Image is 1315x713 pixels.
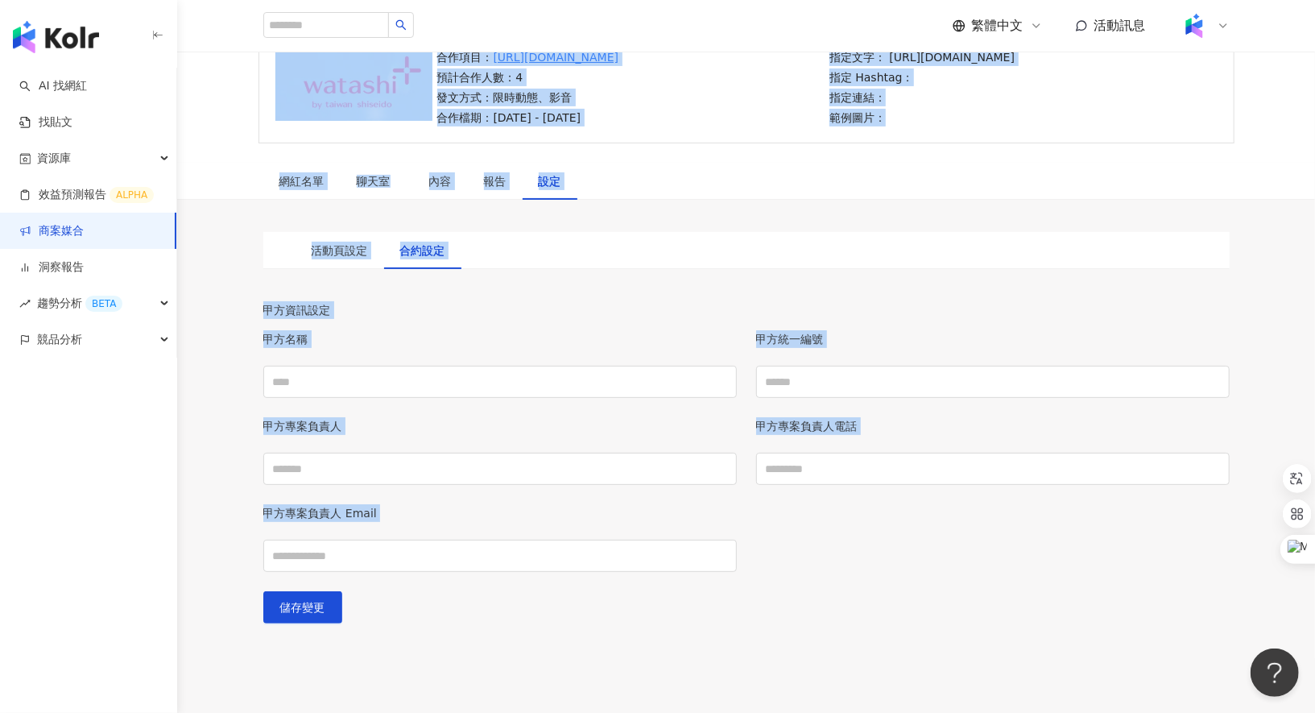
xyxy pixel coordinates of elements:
[85,296,122,312] div: BETA
[756,417,858,435] p: 甲方專案負責人電話
[437,89,619,106] p: 發文方式：限時動態、影音
[484,172,507,190] div: 報告
[279,172,325,190] div: 網紅名單
[357,176,397,187] span: 聊天室
[263,301,1230,319] p: 甲方資訊設定
[263,330,308,348] p: 甲方名稱
[13,21,99,53] img: logo
[1094,18,1146,33] span: 活動訊息
[972,17,1023,35] span: 繁體中文
[395,19,407,31] span: search
[263,504,377,522] p: 甲方專案負責人 Email
[312,242,368,259] div: 活動頁設定
[829,68,1015,86] p: 指定 Hashtag：
[263,417,342,435] p: 甲方專案負責人
[400,242,445,259] div: 合約設定
[1251,649,1299,697] iframe: Help Scout Beacon - Open
[19,259,84,276] a: 洞察報告
[19,298,31,309] span: rise
[494,48,619,66] a: [URL][DOMAIN_NAME]
[539,172,561,190] div: 設定
[19,114,72,131] a: 找貼文
[1179,10,1210,41] img: Kolr%20app%20icon%20%281%29.png
[19,223,84,239] a: 商案媒合
[437,48,619,66] p: 合作項目：
[756,330,824,348] p: 甲方統一編號
[829,109,1015,126] p: 範例圖片：
[829,89,1015,106] p: 指定連結：
[263,591,342,624] button: 儲存變更
[19,187,154,203] a: 效益預測報告ALPHA
[280,601,325,614] span: 儲存變更
[429,172,452,190] div: 內容
[437,109,619,126] p: 合作檔期：[DATE] - [DATE]
[19,78,87,94] a: searchAI 找網紅
[437,68,619,86] p: 預計合作人數：4
[37,140,71,176] span: 資源庫
[829,48,1015,66] p: 指定文字： [URL][DOMAIN_NAME]
[275,34,432,121] img: https://wp.shiseido.com.tw/
[37,321,82,358] span: 競品分析
[37,285,122,321] span: 趨勢分析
